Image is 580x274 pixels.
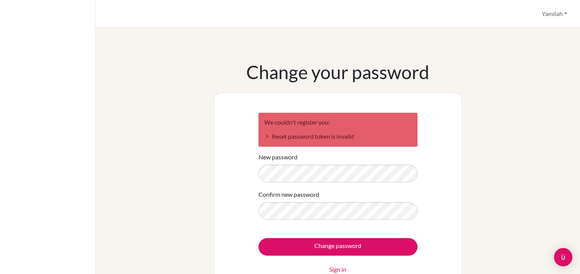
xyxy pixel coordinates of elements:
[258,238,418,256] input: Change password
[329,265,346,274] a: Sign in
[538,6,571,21] button: Yamilah
[246,61,429,83] h1: Change your password
[264,118,412,126] h2: We couldn't register you:
[258,152,297,162] label: New password
[258,190,319,199] label: Confirm new password
[264,132,412,141] li: Reset password token is invalid
[554,248,572,266] div: Open Intercom Messenger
